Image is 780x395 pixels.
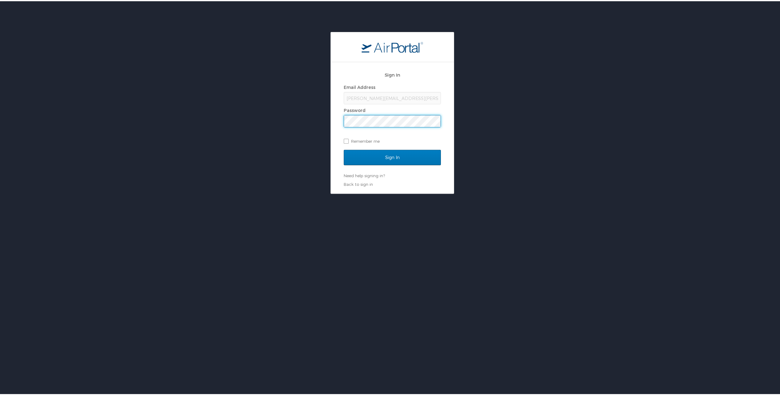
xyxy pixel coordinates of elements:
[344,181,373,186] a: Back to sign in
[344,135,441,145] label: Remember me
[344,106,366,112] label: Password
[344,172,385,177] a: Need help signing in?
[344,149,441,164] input: Sign In
[362,40,423,51] img: logo
[344,83,375,89] label: Email Address
[344,70,441,77] h2: Sign In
